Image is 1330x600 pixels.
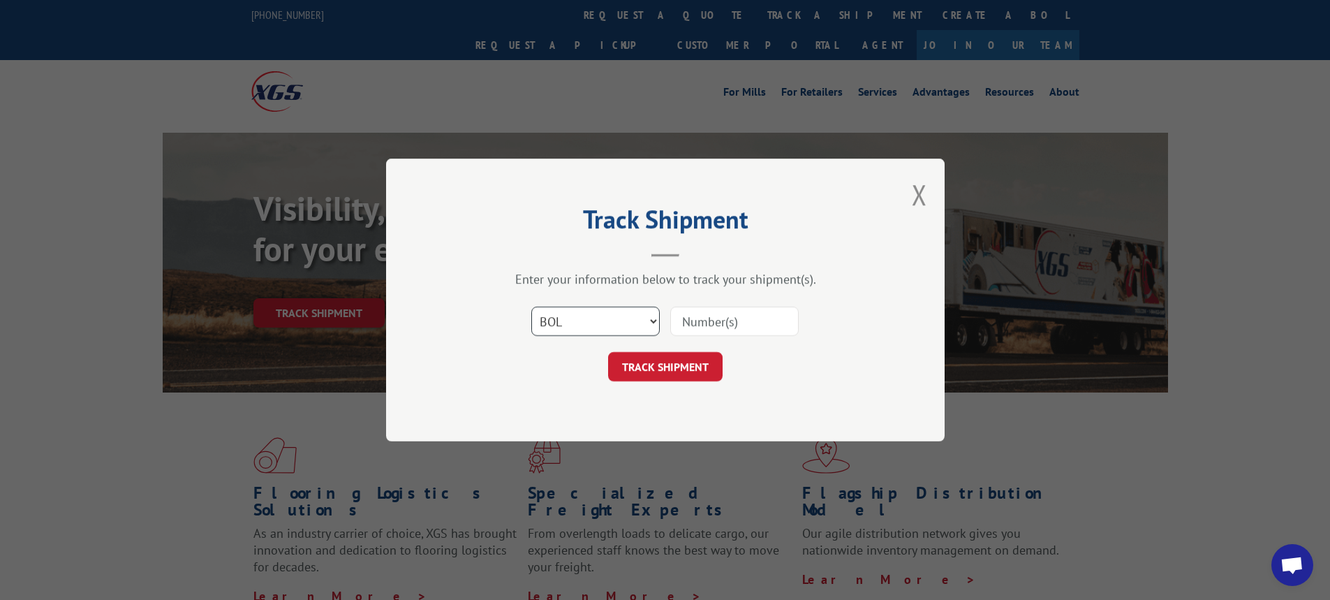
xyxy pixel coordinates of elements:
h2: Track Shipment [456,210,875,236]
button: TRACK SHIPMENT [608,352,723,381]
input: Number(s) [670,307,799,336]
button: Close modal [912,176,927,213]
div: Open chat [1271,544,1313,586]
div: Enter your information below to track your shipment(s). [456,271,875,287]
